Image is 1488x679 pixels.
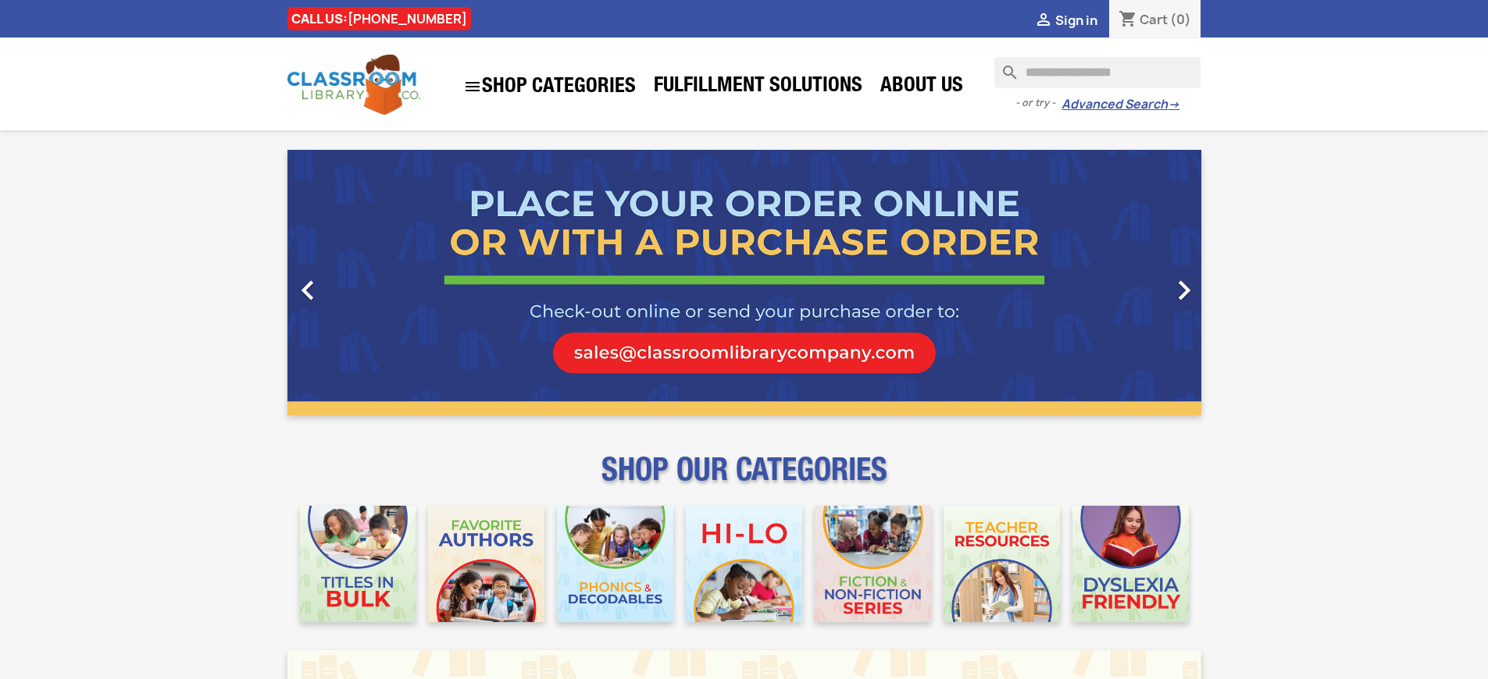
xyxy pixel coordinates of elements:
img: CLC_Phonics_And_Decodables_Mobile.jpg [557,506,673,622]
ul: Carousel container [287,150,1201,415]
i: search [994,57,1013,76]
a: Next [1064,150,1201,415]
img: CLC_Teacher_Resources_Mobile.jpg [944,506,1060,622]
input: Search [994,57,1201,88]
a: Fulfillment Solutions [646,72,870,103]
span: Sign in [1055,12,1097,29]
img: CLC_HiLo_Mobile.jpg [686,506,802,622]
i:  [1165,271,1204,310]
span: (0) [1170,11,1191,28]
a: Previous [287,150,425,415]
img: Classroom Library Company [287,55,420,115]
span: Cart [1140,11,1168,28]
a: [PHONE_NUMBER] [348,10,467,27]
span: → [1168,97,1179,112]
div: CALL US: [287,7,471,30]
img: CLC_Fiction_Nonfiction_Mobile.jpg [815,506,931,622]
img: CLC_Dyslexia_Mobile.jpg [1072,506,1189,622]
i: shopping_cart [1119,11,1137,30]
span: - or try - [1015,95,1062,111]
a: About Us [872,72,971,103]
i:  [288,271,327,310]
a: SHOP CATEGORIES [455,69,644,104]
img: CLC_Bulk_Mobile.jpg [300,506,416,622]
a:  Sign in [1034,12,1097,29]
i:  [1034,12,1053,30]
p: SHOP OUR CATEGORIES [287,465,1201,493]
a: Advanced Search→ [1062,97,1179,112]
i:  [463,77,482,96]
img: CLC_Favorite_Authors_Mobile.jpg [428,506,544,622]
